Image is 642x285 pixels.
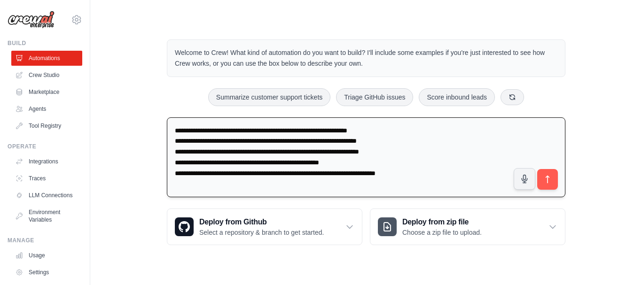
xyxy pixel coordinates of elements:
[208,88,330,106] button: Summarize customer support tickets
[11,118,82,133] a: Tool Registry
[11,265,82,280] a: Settings
[8,39,82,47] div: Build
[419,88,495,106] button: Score inbound leads
[8,143,82,150] div: Operate
[11,188,82,203] a: LLM Connections
[11,205,82,227] a: Environment Variables
[8,237,82,244] div: Manage
[402,216,482,228] h3: Deploy from zip file
[199,228,324,237] p: Select a repository & branch to get started.
[199,216,324,228] h3: Deploy from Github
[595,240,642,285] iframe: Chat Widget
[11,68,82,83] a: Crew Studio
[11,101,82,116] a: Agents
[336,88,413,106] button: Triage GitHub issues
[11,154,82,169] a: Integrations
[11,171,82,186] a: Traces
[175,47,557,69] p: Welcome to Crew! What kind of automation do you want to build? I'll include some examples if you'...
[11,248,82,263] a: Usage
[11,85,82,100] a: Marketplace
[11,51,82,66] a: Automations
[402,228,482,237] p: Choose a zip file to upload.
[8,11,55,29] img: Logo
